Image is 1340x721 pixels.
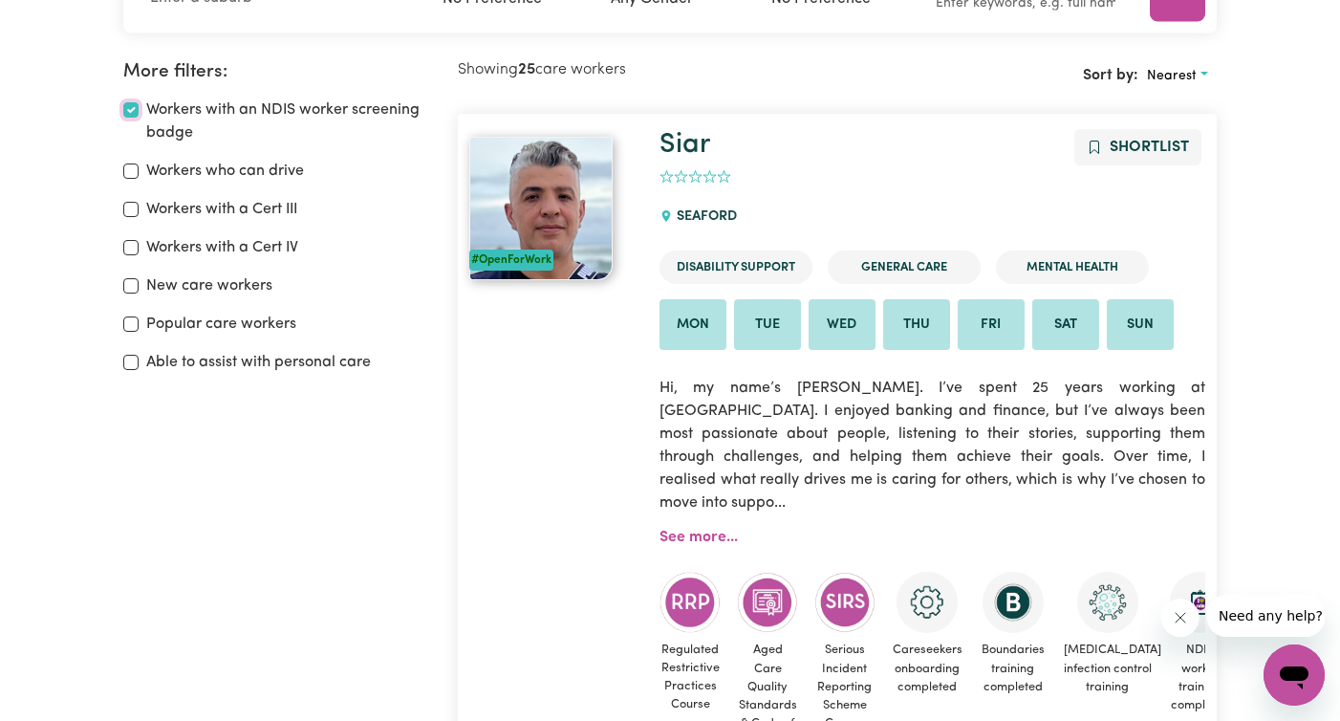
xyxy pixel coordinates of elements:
label: New care workers [146,274,272,297]
h2: Showing care workers [458,61,837,79]
img: CS Academy: Regulated Restrictive Practices course completed [659,572,721,632]
li: General Care [828,251,981,284]
span: Careseekers onboarding completed [891,633,964,704]
li: Available on Sun [1107,299,1174,351]
button: Add to shortlist [1074,129,1201,165]
h2: More filters: [123,61,436,83]
li: Available on Wed [809,299,875,351]
span: Nearest [1147,69,1197,83]
img: CS Academy: Aged Care Quality Standards & Code of Conduct course completed [737,572,798,633]
li: Available on Sat [1032,299,1099,351]
img: CS Academy: COVID-19 Infection Control Training course completed [1077,572,1138,633]
div: #OpenForWork [469,250,552,271]
img: View Siar's profile [469,137,613,280]
a: Siar#OpenForWork [469,137,636,280]
span: Sort by: [1083,68,1138,83]
iframe: Message from company [1207,595,1325,637]
a: Siar [659,131,710,159]
li: Available on Mon [659,299,726,351]
a: See more... [659,530,738,545]
li: Available on Tue [734,299,801,351]
img: CS Academy: Boundaries in care and support work course completed [983,572,1044,633]
li: Available on Thu [883,299,950,351]
div: add rating by typing an integer from 0 to 5 or pressing arrow keys [659,166,731,188]
b: 25 [518,62,535,77]
img: CS Academy: Careseekers Onboarding course completed [897,572,958,633]
iframe: Button to launch messaging window [1264,645,1325,706]
p: Hi, my name’s [PERSON_NAME]. I’ve spent 25 years working at [GEOGRAPHIC_DATA]. I enjoyed banking ... [659,365,1205,526]
label: Workers with a Cert III [146,198,297,221]
img: CS Academy: Serious Incident Reporting Scheme course completed [814,572,875,633]
label: Able to assist with personal care [146,351,371,374]
div: SEAFORD [659,191,748,243]
label: Workers who can drive [146,160,304,183]
li: Mental Health [996,251,1149,284]
button: Sort search results [1138,61,1217,91]
iframe: Close message [1161,599,1200,637]
img: CS Academy: Introduction to NDIS Worker Training course completed [1170,572,1231,633]
label: Workers with a Cert IV [146,236,298,259]
li: Available on Fri [958,299,1025,351]
span: [MEDICAL_DATA] infection control training [1062,633,1154,704]
span: Boundaries training completed [980,633,1047,704]
label: Workers with an NDIS worker screening badge [146,98,436,144]
li: Disability Support [659,251,812,284]
label: Popular care workers [146,313,296,336]
span: Shortlist [1110,140,1189,155]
